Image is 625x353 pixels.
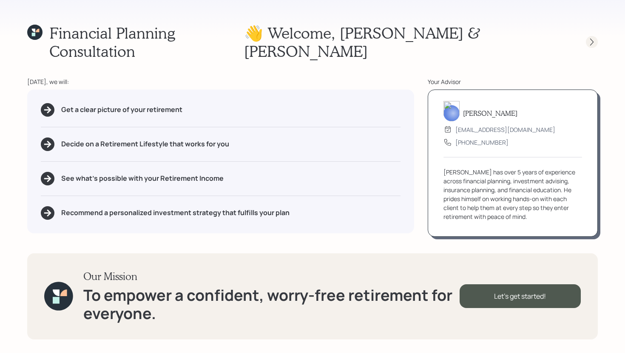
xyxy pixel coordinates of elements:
[455,138,509,147] div: [PHONE_NUMBER]
[49,24,244,60] h1: Financial Planning Consultation
[443,168,582,221] div: [PERSON_NAME] has over 5 years of experience across financial planning, investment advising, insu...
[443,101,460,121] img: michael-russo-headshot.png
[463,109,517,117] h5: [PERSON_NAME]
[83,286,460,322] h1: To empower a confident, worry-free retirement for everyone.
[455,125,555,134] div: [EMAIL_ADDRESS][DOMAIN_NAME]
[428,77,598,86] div: Your Advisor
[244,24,571,60] h1: 👋 Welcome , [PERSON_NAME] & [PERSON_NAME]
[83,270,460,283] h3: Our Mission
[27,77,414,86] div: [DATE], we will:
[61,209,290,217] h5: Recommend a personalized investment strategy that fulfills your plan
[61,140,229,148] h5: Decide on a Retirement Lifestyle that works for you
[460,284,581,308] div: Let's get started!
[61,174,224,182] h5: See what's possible with your Retirement Income
[61,106,182,114] h5: Get a clear picture of your retirement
